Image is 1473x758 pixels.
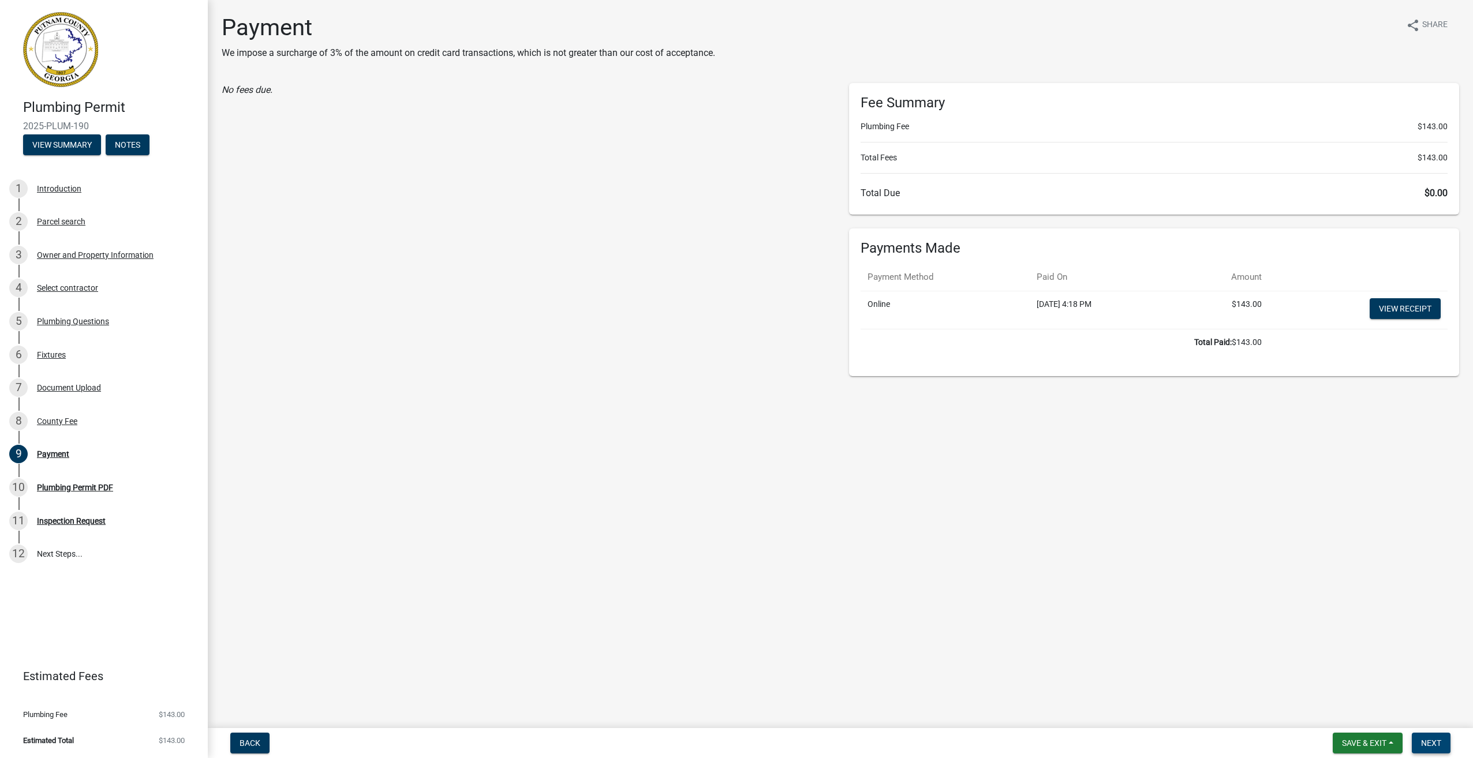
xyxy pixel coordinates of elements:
[1397,14,1457,36] button: shareShare
[9,665,189,688] a: Estimated Fees
[37,517,106,525] div: Inspection Request
[159,737,185,744] span: $143.00
[861,121,1448,133] li: Plumbing Fee
[1421,738,1441,748] span: Next
[1333,733,1403,753] button: Save & Exit
[9,179,28,198] div: 1
[861,264,1030,291] th: Payment Method
[9,412,28,430] div: 8
[9,545,28,563] div: 12
[9,312,28,331] div: 5
[9,212,28,231] div: 2
[222,14,715,42] h1: Payment
[37,317,109,325] div: Plumbing Questions
[1030,264,1175,291] th: Paid On
[222,84,272,95] i: No fees due.
[1418,121,1448,133] span: $143.00
[230,733,270,753] button: Back
[23,121,185,132] span: 2025-PLUM-190
[1370,298,1441,319] a: View receipt
[23,99,199,116] h4: Plumbing Permit
[9,478,28,497] div: 10
[37,483,113,491] div: Plumbing Permit PDF
[37,450,69,458] div: Payment
[23,134,101,155] button: View Summary
[23,141,101,150] wm-modal-confirm: Summary
[37,417,77,425] div: County Fee
[9,445,28,463] div: 9
[37,384,101,392] div: Document Upload
[37,251,154,259] div: Owner and Property Information
[1425,187,1448,198] span: $0.00
[1175,264,1268,291] th: Amount
[861,329,1269,355] td: $143.00
[222,46,715,60] p: We impose a surcharge of 3% of the amount on credit card transactions, which is not greater than ...
[1175,291,1268,329] td: $143.00
[861,291,1030,329] td: Online
[1342,738,1386,748] span: Save & Exit
[106,134,149,155] button: Notes
[9,279,28,297] div: 4
[9,378,28,397] div: 7
[23,12,98,87] img: Putnam County, Georgia
[9,346,28,364] div: 6
[861,95,1448,111] h6: Fee Summary
[1406,18,1420,32] i: share
[159,711,185,718] span: $143.00
[1030,291,1175,329] td: [DATE] 4:18 PM
[37,284,98,292] div: Select contractor
[861,240,1448,257] h6: Payments Made
[37,217,85,226] div: Parcel search
[23,711,68,718] span: Plumbing Fee
[861,152,1448,164] li: Total Fees
[1412,733,1450,753] button: Next
[1194,337,1232,347] b: Total Paid:
[861,187,1448,198] h6: Total Due
[37,185,81,193] div: Introduction
[23,737,74,744] span: Estimated Total
[106,141,149,150] wm-modal-confirm: Notes
[240,738,260,748] span: Back
[37,351,66,359] div: Fixtures
[9,512,28,530] div: 11
[1418,152,1448,164] span: $143.00
[9,246,28,264] div: 3
[1422,18,1448,32] span: Share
